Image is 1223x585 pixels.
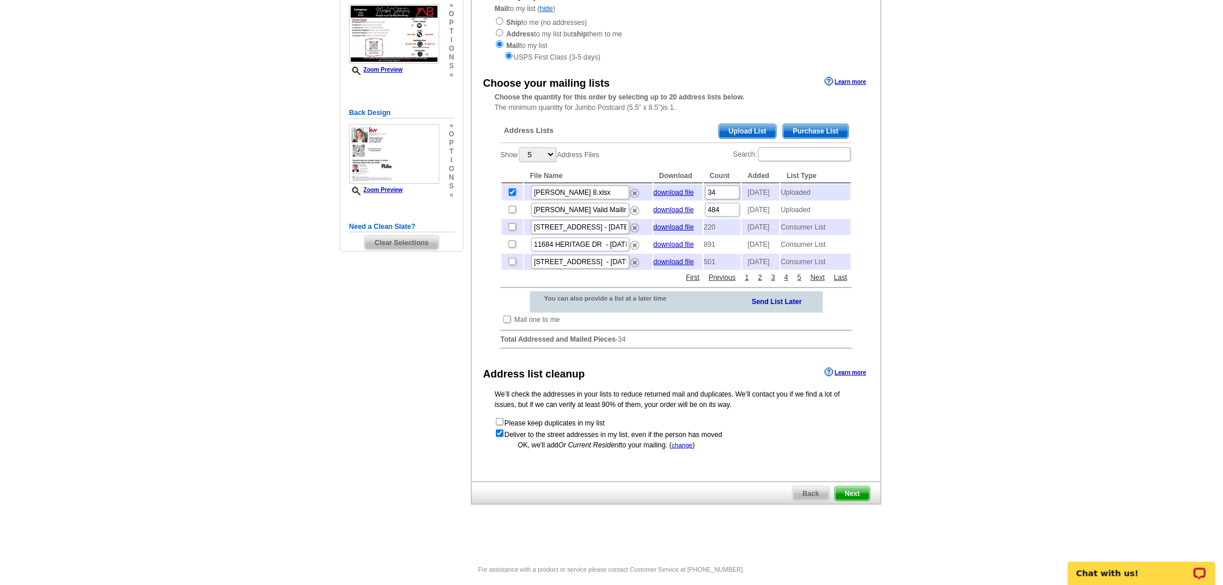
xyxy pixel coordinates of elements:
[781,184,851,201] td: Uploaded
[672,442,692,449] a: change
[558,441,620,449] span: Or Current Resident
[742,254,780,270] td: [DATE]
[631,189,639,198] img: delete.png
[449,62,454,71] span: s
[781,169,851,183] th: List Type
[449,121,454,130] span: »
[781,236,851,253] td: Consumer List
[449,156,454,165] span: i
[654,169,703,183] th: Download
[631,256,639,264] a: Remove this list
[733,146,852,162] label: Search:
[704,254,741,270] td: 501
[449,18,454,27] span: p
[514,314,561,325] td: Mail one to me
[706,272,739,283] a: Previous
[349,4,439,64] img: small-thumb.jpg
[742,272,752,283] a: 1
[449,45,454,53] span: o
[472,3,881,62] div: to my list ( )
[349,221,454,232] h5: Need a Clean Slate?
[781,254,851,270] td: Consumer List
[752,295,802,307] a: Send List Later
[501,146,599,163] label: Show Address Files
[831,272,850,283] a: Last
[449,71,454,79] span: »
[506,18,521,27] strong: Ship
[449,165,454,173] span: o
[835,487,870,501] span: Next
[495,440,858,450] div: OK, we'll add to your mailing. ( )
[631,204,639,212] a: Remove this list
[631,239,639,247] a: Remove this list
[704,169,741,183] th: Count
[631,241,639,250] img: delete.png
[654,223,694,231] a: download file
[742,236,780,253] td: [DATE]
[742,202,780,218] td: [DATE]
[495,51,858,62] div: USPS First Class (3-5 days)
[501,335,616,343] strong: Total Addressed and Mailed Pieces
[449,10,454,18] span: o
[495,115,858,358] div: -
[769,272,779,283] a: 3
[449,27,454,36] span: t
[808,272,828,283] a: Next
[483,76,610,91] div: Choose your mailing lists
[349,187,403,193] a: Zoom Preview
[742,184,780,201] td: [DATE]
[719,124,776,138] span: Upload List
[540,5,553,13] a: hide
[742,169,780,183] th: Added
[631,258,639,267] img: delete.png
[495,5,508,13] strong: Mail
[365,236,438,250] span: Clear Selections
[758,147,851,161] input: Search:
[506,30,534,38] strong: Address
[654,206,694,214] a: download file
[449,173,454,182] span: n
[483,366,585,382] div: Address list cleanup
[631,206,639,215] img: delete.png
[449,147,454,156] span: t
[793,487,829,501] span: Back
[825,77,866,86] a: Learn more
[792,486,830,501] a: Back
[795,272,805,283] a: 5
[631,187,639,195] a: Remove this list
[349,124,439,184] img: small-thumb.jpg
[783,124,848,138] span: Purchase List
[654,188,694,197] a: download file
[654,240,694,249] a: download file
[495,93,744,101] strong: Choose the quantity for this order by selecting up to 20 address lists below.
[704,236,741,253] td: 891
[504,125,554,136] span: Address Lists
[631,224,639,232] img: delete.png
[631,221,639,229] a: Remove this list
[449,1,454,10] span: »
[449,53,454,62] span: n
[449,182,454,191] span: s
[449,36,454,45] span: i
[683,272,702,283] a: First
[781,202,851,218] td: Uploaded
[825,368,866,377] a: Learn more
[449,191,454,199] span: »
[781,272,791,283] a: 4
[495,417,858,440] form: Please keep duplicates in my list Deliver to the street addresses in my list, even if the person ...
[755,272,765,283] a: 2
[524,169,653,183] th: File Name
[654,258,694,266] a: download file
[781,219,851,235] td: Consumer List
[449,130,454,139] span: o
[495,16,858,62] div: to me (no addresses) to my list but them to me to my list
[530,291,697,305] div: You can also provide a list at a later time
[472,92,881,113] div: The minimum quantity for Jumbo Postcard (5.5" x 8.5")is 1.
[1061,549,1223,585] iframe: LiveChat chat widget
[349,108,454,119] h5: Back Design
[349,66,403,73] a: Zoom Preview
[519,147,556,162] select: ShowAddress Files
[495,389,858,410] p: We’ll check the addresses in your lists to reduce returned mail and duplicates. We’ll contact you...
